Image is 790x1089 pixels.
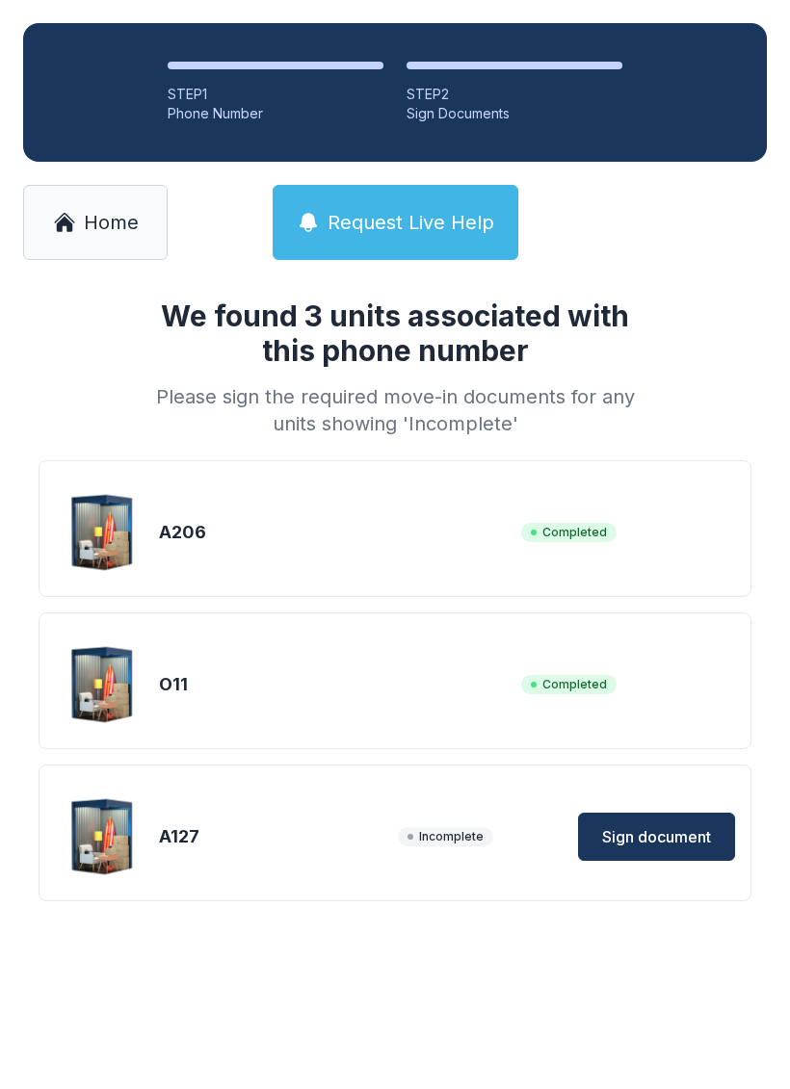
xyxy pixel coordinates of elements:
span: Request Live Help [328,209,494,236]
div: STEP 1 [168,85,383,104]
span: Home [84,209,139,236]
div: Sign Documents [407,104,622,123]
h1: We found 3 units associated with this phone number [148,298,642,368]
div: A206 [159,519,513,546]
div: O11 [159,671,513,698]
span: Completed [521,523,617,542]
div: Phone Number [168,104,383,123]
div: A127 [159,823,390,850]
span: Incomplete [398,827,493,846]
span: Sign document [602,825,711,848]
span: Completed [521,675,617,694]
div: STEP 2 [407,85,622,104]
div: Please sign the required move-in documents for any units showing 'Incomplete' [148,383,642,437]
